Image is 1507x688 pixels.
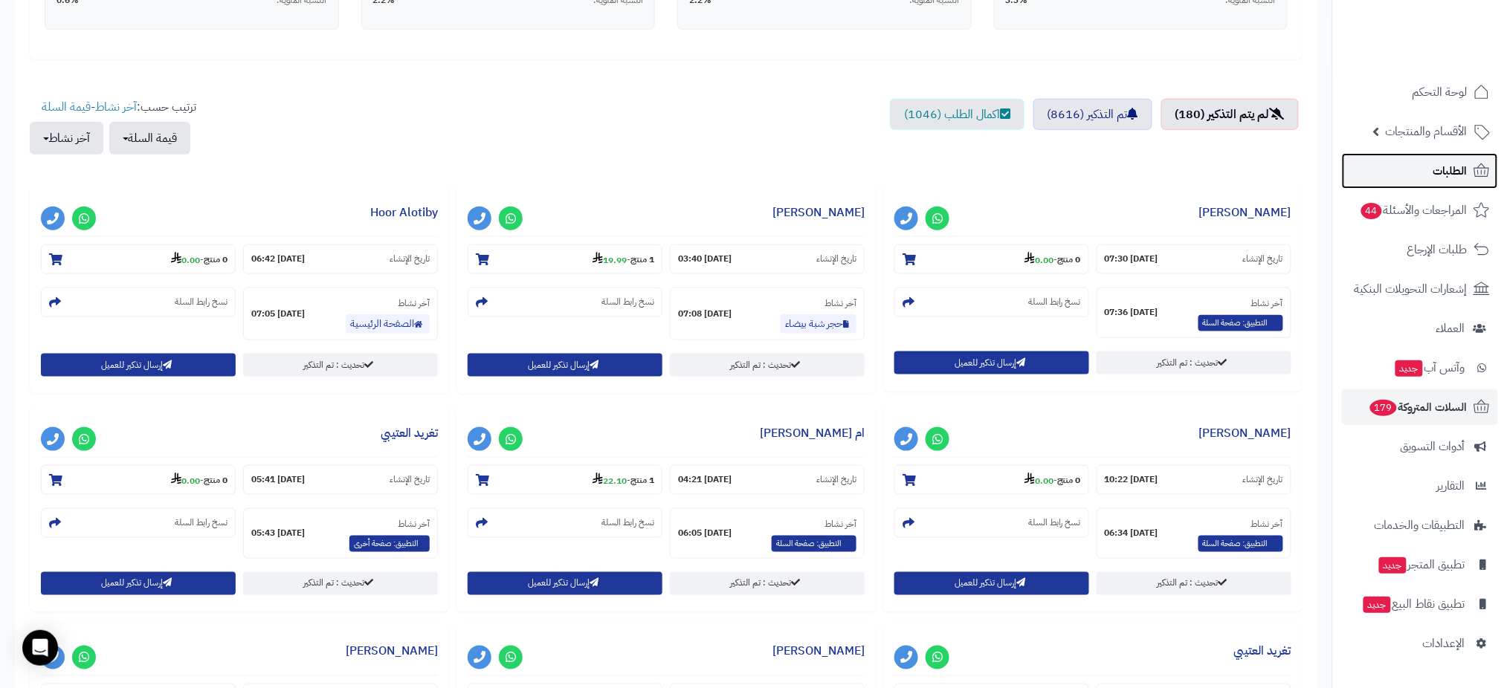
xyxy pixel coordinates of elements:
[670,572,865,595] a: تحديث : تم التذكير
[1342,586,1498,622] a: تطبيق نقاط البيعجديد
[41,354,236,377] button: إرسال تذكير للعميل
[816,253,856,265] small: تاريخ الإنشاء
[894,288,1089,317] section: نسخ رابط السلة
[41,465,236,495] section: 0 منتج-0.00
[1361,202,1383,220] span: 44
[41,244,236,274] section: 0 منتج-0.00
[1243,253,1283,265] small: تاريخ الإنشاء
[1379,557,1407,574] span: جديد
[593,473,654,487] small: -
[601,296,654,308] small: نسخ رابط السلة
[381,424,438,442] a: تغريد العتيبي
[601,516,654,529] small: نسخ رابط السلة
[894,244,1089,274] section: 0 منتج-0.00
[1024,474,1053,487] strong: 0.00
[1342,311,1498,346] a: العملاء
[670,354,865,377] a: تحديث : تم التذكير
[1198,315,1283,331] span: التطبيق: صفحة السلة
[1401,436,1465,457] span: أدوات التسويق
[678,253,732,265] strong: [DATE] 03:40
[22,630,58,666] div: Open Intercom Messenger
[593,252,654,267] small: -
[1234,643,1291,661] a: تغريد العتيبي
[398,517,430,530] small: آخر نشاط
[593,474,627,487] strong: 22.10
[1342,468,1498,504] a: التقارير
[1342,192,1498,228] a: المراجعات والأسئلة44
[251,473,305,486] strong: [DATE] 05:41
[41,572,236,595] button: إرسال تذكير للعميل
[890,99,1024,130] a: اكمال الطلب (1046)
[1342,626,1498,661] a: الإعدادات
[1105,473,1158,486] strong: [DATE] 10:22
[171,473,227,487] small: -
[1433,160,1468,181] span: الطلبات
[30,122,103,155] button: آخر نشاط
[825,517,856,530] small: آخر نشاط
[171,474,200,487] strong: 0.00
[1342,507,1498,543] a: التطبيقات والخدمات
[1364,597,1391,613] span: جديد
[1028,296,1081,308] small: نسخ رابط السلة
[1033,99,1152,130] a: تم التذكير (8616)
[204,253,227,267] strong: 0 منتج
[1378,554,1465,575] span: تطبيق المتجر
[1342,429,1498,464] a: أدوات التسويق
[468,465,662,495] section: 1 منتج-22.10
[772,643,865,661] a: [PERSON_NAME]
[1024,473,1081,487] small: -
[1028,516,1081,529] small: نسخ رابط السلة
[894,572,1089,595] button: إرسال تذكير للعميل
[1406,21,1493,52] img: logo-2.png
[204,474,227,487] strong: 0 منتج
[171,252,227,267] small: -
[370,204,438,221] a: Hoor Alotiby
[1024,252,1081,267] small: -
[781,314,856,334] a: حجر شبة بيضاء
[95,98,137,116] a: آخر نشاط
[390,473,430,486] small: تاريخ الإنشاء
[1395,360,1423,377] span: جديد
[678,308,732,320] strong: [DATE] 07:08
[1355,279,1468,299] span: إشعارات التحويلات البنكية
[1342,547,1498,582] a: تطبيق المتجرجديد
[398,296,430,310] small: آخر نشاط
[41,508,236,538] section: نسخ رابط السلة
[894,465,1089,495] section: 0 منتج-0.00
[1369,399,1398,417] span: 179
[175,296,227,308] small: نسخ رابط السلة
[772,204,865,221] a: [PERSON_NAME]
[593,253,627,267] strong: 19.99
[41,288,236,317] section: نسخ رابط السلة
[1436,318,1465,339] span: العملاء
[1423,633,1465,654] span: الإعدادات
[109,122,190,155] button: قيمة السلة
[349,536,430,552] span: التطبيق: صفحة أخرى
[1407,239,1468,260] span: طلبات الإرجاع
[1386,121,1468,142] span: الأقسام والمنتجات
[1105,527,1158,539] strong: [DATE] 06:34
[175,516,227,529] small: نسخ رابط السلة
[251,253,305,265] strong: [DATE] 06:42
[1342,389,1498,425] a: السلات المتروكة179
[1342,271,1498,307] a: إشعارات التحويلات البنكية
[1251,296,1283,310] small: آخر نشاط
[1199,424,1291,442] a: [PERSON_NAME]
[1243,473,1283,486] small: تاريخ الإنشاء
[1342,153,1498,189] a: الطلبات
[251,527,305,539] strong: [DATE] 05:43
[1251,517,1283,530] small: آخر نشاط
[1024,253,1053,267] strong: 0.00
[1097,572,1291,595] a: تحديث : تم التذكير
[251,308,305,320] strong: [DATE] 07:05
[390,253,430,265] small: تاريخ الإنشاء
[1199,204,1291,221] a: [PERSON_NAME]
[243,572,438,595] a: تحديث : تم التذكير
[1057,474,1081,487] strong: 0 منتج
[894,351,1089,374] button: إرسال تذكير للعميل
[678,473,732,486] strong: [DATE] 04:21
[772,536,856,552] span: التطبيق: صفحة السلة
[1342,232,1498,267] a: طلبات الإرجاع
[468,508,662,538] section: نسخ رابط السلة
[346,643,438,661] a: [PERSON_NAME]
